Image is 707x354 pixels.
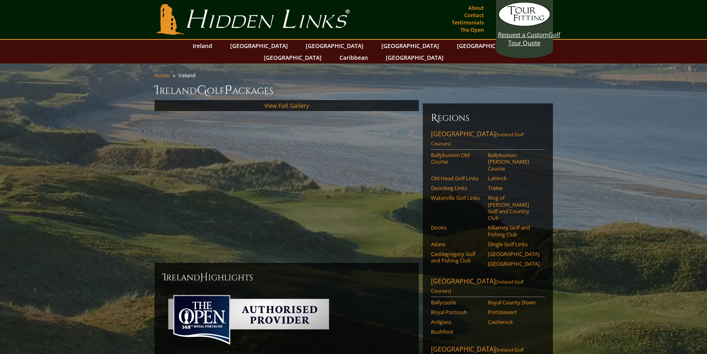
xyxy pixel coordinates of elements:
a: Adare [431,241,483,247]
span: (Ireland Golf Courses) [431,278,524,294]
a: The Open [458,24,486,35]
span: (Ireland Golf Courses) [431,131,524,147]
h6: Regions [431,111,545,125]
span: G [197,82,207,98]
a: [GEOGRAPHIC_DATA](Ireland Golf Courses) [431,129,545,150]
a: Bushfoot [431,328,483,335]
a: Ardglass [431,319,483,325]
a: [GEOGRAPHIC_DATA](Ireland Golf Courses) [431,277,545,297]
a: Ireland [189,40,216,52]
a: About [466,2,486,13]
a: Ballybunion [PERSON_NAME] Course [488,152,539,172]
a: [GEOGRAPHIC_DATA] [453,40,519,52]
a: Testimonials [450,17,486,28]
a: Caribbean [335,52,372,63]
a: View Full Gallery [264,102,309,109]
a: Dooks [431,224,483,231]
h2: Ireland ighlights [163,271,411,284]
a: Killarney Golf and Fishing Club [488,224,539,238]
a: [GEOGRAPHIC_DATA] [488,251,539,257]
a: [GEOGRAPHIC_DATA] [377,40,443,52]
a: Dingle Golf Links [488,241,539,247]
a: Ballycastle [431,299,483,306]
a: Royal County Down [488,299,539,306]
li: Ireland [178,72,199,79]
a: Ballybunion Old Course [431,152,483,165]
a: [GEOGRAPHIC_DATA] [382,52,448,63]
h1: Ireland olf ackages [154,82,553,98]
a: Old Head Golf Links [431,175,483,181]
a: Royal Portrush [431,309,483,315]
a: Doonbeg Links [431,185,483,191]
span: H [200,271,208,284]
a: Castlerock [488,319,539,325]
a: Home [154,72,170,79]
a: Tralee [488,185,539,191]
a: Lahinch [488,175,539,181]
a: Request a CustomGolf Tour Quote [498,2,551,47]
a: [GEOGRAPHIC_DATA] [260,52,326,63]
span: P [224,82,232,98]
a: [GEOGRAPHIC_DATA] [226,40,292,52]
a: [GEOGRAPHIC_DATA] [488,260,539,267]
a: Ring of [PERSON_NAME] Golf and Country Club [488,194,539,221]
a: Contact [462,9,486,21]
a: Castlegregory Golf and Fishing Club [431,251,483,264]
span: Request a Custom [498,31,548,39]
a: [GEOGRAPHIC_DATA] [302,40,368,52]
a: Portstewart [488,309,539,315]
a: Waterville Golf Links [431,194,483,201]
